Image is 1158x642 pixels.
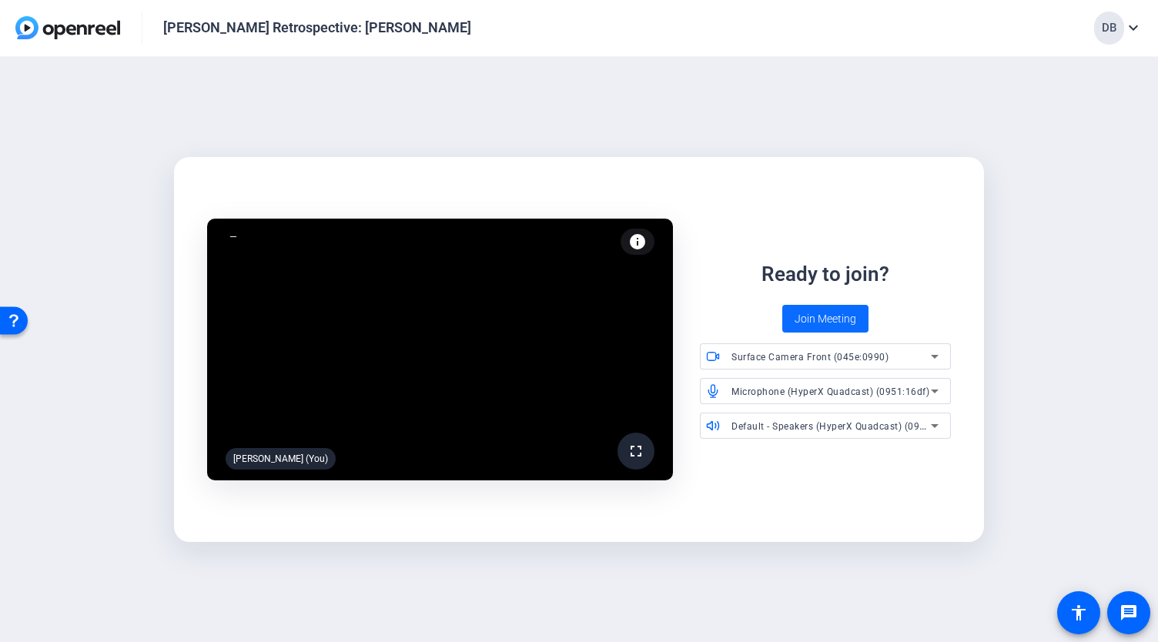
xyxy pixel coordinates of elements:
[628,232,647,251] mat-icon: info
[731,420,958,432] span: Default - Speakers (HyperX Quadcast) (0951:16df)
[782,305,868,333] button: Join Meeting
[795,311,856,327] span: Join Meeting
[1069,604,1088,622] mat-icon: accessibility
[731,352,889,363] span: Surface Camera Front (045e:0990)
[731,386,929,397] span: Microphone (HyperX Quadcast) (0951:16df)
[761,259,889,289] div: Ready to join?
[1124,18,1143,37] mat-icon: expand_more
[1094,12,1124,45] div: DB
[163,18,471,37] div: [PERSON_NAME] Retrospective: [PERSON_NAME]
[627,442,645,460] mat-icon: fullscreen
[1120,604,1138,622] mat-icon: message
[226,448,336,470] div: [PERSON_NAME] (You)
[15,16,120,39] img: OpenReel logo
